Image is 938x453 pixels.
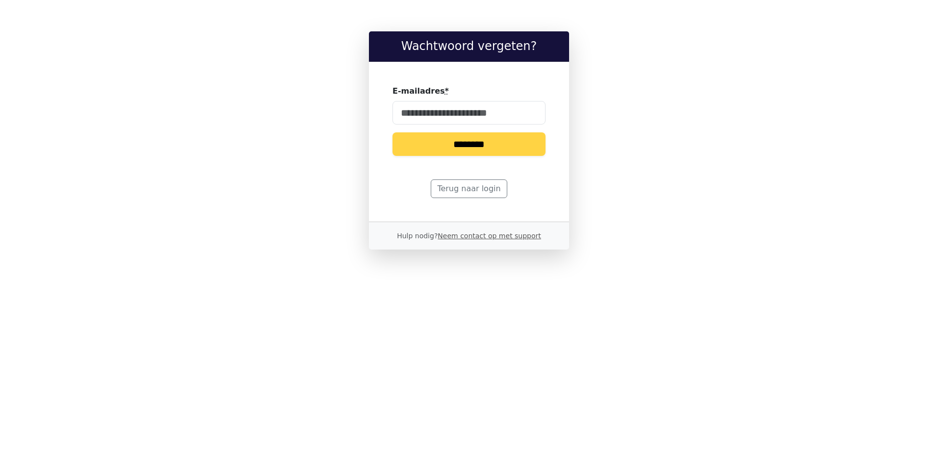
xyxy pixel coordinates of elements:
[431,179,507,198] a: Terug naar login
[377,39,561,53] h2: Wachtwoord vergeten?
[438,232,541,240] a: Neem contact op met support
[392,85,449,97] label: E-mailadres
[397,232,541,240] small: Hulp nodig?
[445,86,449,96] abbr: required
